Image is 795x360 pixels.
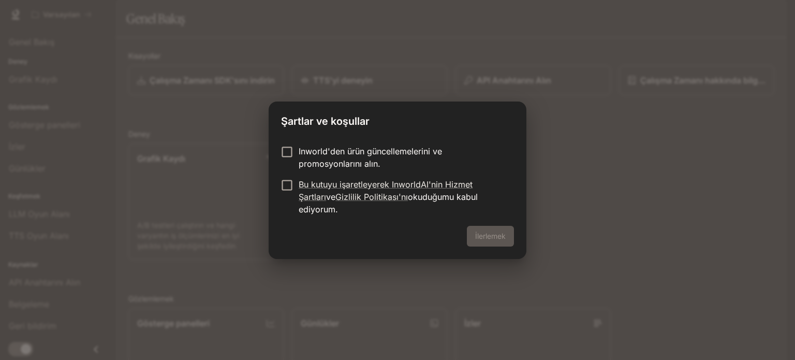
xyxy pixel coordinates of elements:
font: okuduğumu kabul ediyorum [299,192,478,214]
font: . [335,204,338,214]
font: Şartlar ve koşullar [281,115,370,127]
a: Bu kutuyu işaretleyerek InworldAI'nin Hizmet Şartları [299,179,473,202]
font: ve [326,192,335,202]
a: Gizlilik Politikası'nı [335,192,408,202]
font: Inworld'den ürün güncellemelerini ve promosyonlarını alın. [299,146,442,169]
